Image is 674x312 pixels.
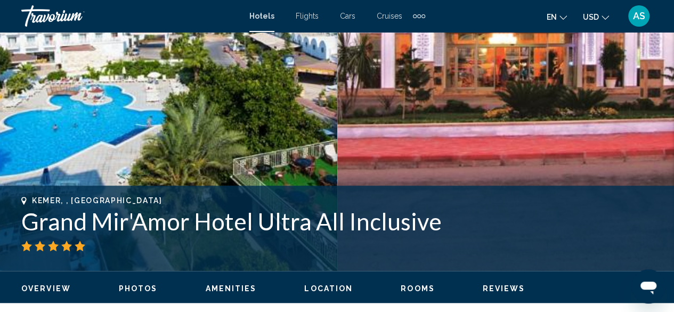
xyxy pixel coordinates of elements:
[483,284,525,293] button: Reviews
[547,9,567,25] button: Change language
[377,12,402,20] a: Cruises
[340,12,355,20] a: Cars
[583,13,599,21] span: USD
[583,9,609,25] button: Change currency
[249,12,274,20] a: Hotels
[296,12,319,20] a: Flights
[21,207,653,235] h1: Grand Mir'Amor Hotel Ultra All Inclusive
[633,11,645,21] span: AS
[119,284,158,293] button: Photos
[21,5,239,27] a: Travorium
[21,284,71,293] button: Overview
[205,284,256,293] button: Amenities
[304,284,353,293] button: Location
[32,196,163,205] span: Kemer, , [GEOGRAPHIC_DATA]
[413,7,425,25] button: Extra navigation items
[547,13,557,21] span: en
[631,269,665,303] iframe: Кнопка запуска окна обмена сообщениями
[401,284,435,293] button: Rooms
[625,5,653,27] button: User Menu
